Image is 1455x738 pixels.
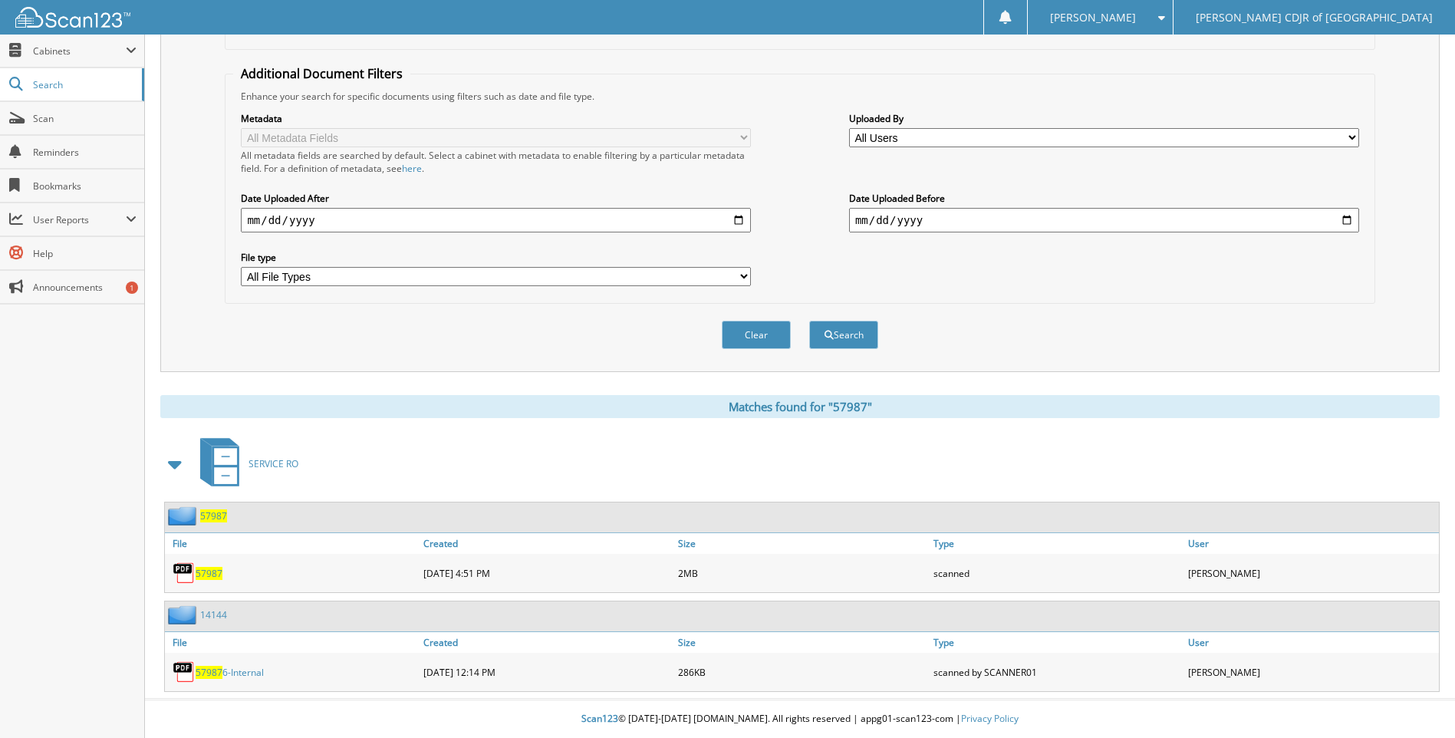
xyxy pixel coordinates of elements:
a: User [1184,632,1439,653]
div: All metadata fields are searched by default. Select a cabinet with metadata to enable filtering b... [241,149,751,175]
span: Bookmarks [33,180,137,193]
img: folder2.png [168,605,200,624]
label: Metadata [241,112,751,125]
a: here [402,162,422,175]
input: start [241,208,751,232]
span: Reminders [33,146,137,159]
span: Scan123 [581,712,618,725]
span: User Reports [33,213,126,226]
div: [PERSON_NAME] [1184,657,1439,687]
label: Date Uploaded Before [849,192,1359,205]
span: [PERSON_NAME] CDJR of [GEOGRAPHIC_DATA] [1196,13,1433,22]
img: PDF.png [173,661,196,684]
a: Privacy Policy [961,712,1019,725]
span: SERVICE RO [249,457,298,470]
legend: Additional Document Filters [233,65,410,82]
input: end [849,208,1359,232]
a: 57987 [200,509,227,522]
span: Help [33,247,137,260]
div: [DATE] 4:51 PM [420,558,674,588]
div: scanned by SCANNER01 [930,657,1184,687]
a: Size [674,533,929,554]
a: 14144 [200,608,227,621]
img: scan123-logo-white.svg [15,7,130,28]
span: [PERSON_NAME] [1050,13,1136,22]
a: Created [420,533,674,554]
div: [PERSON_NAME] [1184,558,1439,588]
a: SERVICE RO [191,433,298,494]
a: 579876-Internal [196,666,264,679]
label: Uploaded By [849,112,1359,125]
span: Search [33,78,134,91]
div: 2MB [674,558,929,588]
button: Clear [722,321,791,349]
a: 57987 [196,567,222,580]
div: © [DATE]-[DATE] [DOMAIN_NAME]. All rights reserved | appg01-scan123-com | [145,700,1455,738]
button: Search [809,321,878,349]
a: Type [930,632,1184,653]
div: Matches found for "57987" [160,395,1440,418]
a: Created [420,632,674,653]
img: folder2.png [168,506,200,525]
img: PDF.png [173,562,196,585]
span: Cabinets [33,44,126,58]
div: [DATE] 12:14 PM [420,657,674,687]
div: 1 [126,282,138,294]
a: File [165,533,420,554]
div: Enhance your search for specific documents using filters such as date and file type. [233,90,1366,103]
span: Announcements [33,281,137,294]
label: Date Uploaded After [241,192,751,205]
a: File [165,632,420,653]
span: 57987 [196,666,222,679]
a: Size [674,632,929,653]
a: User [1184,533,1439,554]
a: Type [930,533,1184,554]
span: Scan [33,112,137,125]
div: scanned [930,558,1184,588]
label: File type [241,251,751,264]
iframe: Chat Widget [1378,664,1455,738]
div: 286KB [674,657,929,687]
